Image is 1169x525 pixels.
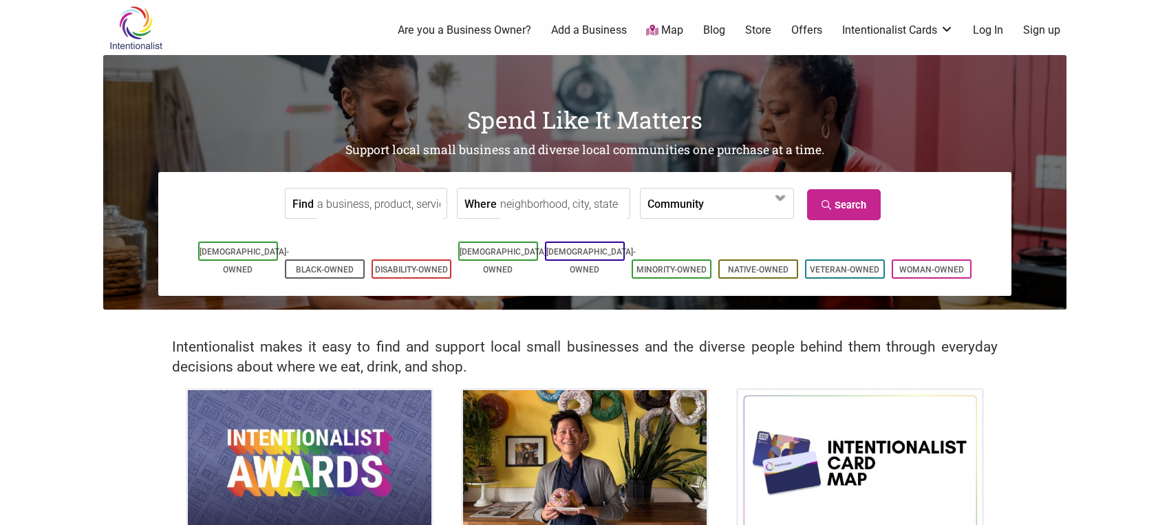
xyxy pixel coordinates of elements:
h1: Spend Like It Matters [103,103,1066,136]
a: Minority-Owned [636,265,707,275]
a: Veteran-Owned [810,265,879,275]
img: Intentionalist [103,6,169,50]
a: Add a Business [551,23,627,38]
a: Map [646,23,683,39]
a: [DEMOGRAPHIC_DATA]-Owned [200,247,289,275]
h2: Intentionalist makes it easy to find and support local small businesses and the diverse people be... [172,337,998,377]
a: [DEMOGRAPHIC_DATA]-Owned [460,247,549,275]
a: Black-Owned [296,265,354,275]
a: Are you a Business Owner? [398,23,531,38]
a: Offers [791,23,822,38]
label: Where [464,189,497,218]
a: Log In [973,23,1003,38]
a: [DEMOGRAPHIC_DATA]-Owned [546,247,636,275]
a: Intentionalist Cards [842,23,954,38]
input: neighborhood, city, state [500,189,626,219]
input: a business, product, service [317,189,443,219]
a: Sign up [1023,23,1060,38]
h2: Support local small business and diverse local communities one purchase at a time. [103,142,1066,159]
a: Search [807,189,881,220]
a: Woman-Owned [899,265,964,275]
label: Find [292,189,314,218]
a: Native-Owned [728,265,789,275]
a: Disability-Owned [375,265,448,275]
a: Store [745,23,771,38]
label: Community [647,189,704,218]
a: Blog [703,23,725,38]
